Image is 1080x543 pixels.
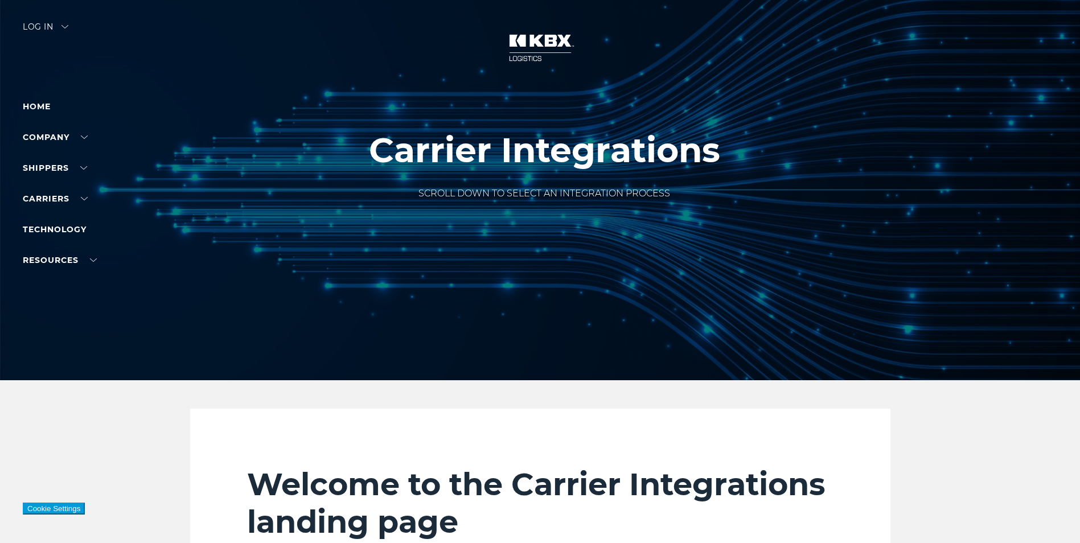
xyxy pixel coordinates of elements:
[247,466,833,541] h2: Welcome to the Carrier Integrations landing page
[23,23,68,39] div: Log in
[61,25,68,28] img: arrow
[23,503,85,515] button: Cookie Settings
[23,224,87,235] a: Technology
[23,163,87,173] a: SHIPPERS
[23,101,51,112] a: Home
[498,23,583,73] img: kbx logo
[369,187,720,200] p: SCROLL DOWN TO SELECT AN INTEGRATION PROCESS
[369,131,720,170] h1: Carrier Integrations
[23,194,88,204] a: Carriers
[23,132,88,142] a: Company
[23,255,97,265] a: RESOURCES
